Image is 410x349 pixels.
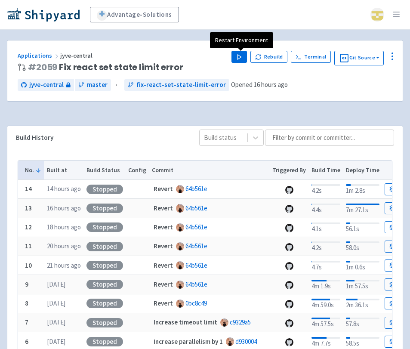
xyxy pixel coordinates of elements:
[47,185,81,193] time: 14 hours ago
[18,79,74,91] a: jyve-central
[185,261,207,269] a: 64b561e
[385,241,400,253] a: Build Details
[231,51,247,63] button: Play
[185,280,207,288] a: 64b561e
[154,261,173,269] strong: Revert
[185,204,207,212] a: 64b561e
[346,278,379,291] div: 1m 57.5s
[231,80,288,89] span: Opened
[334,51,384,65] button: Git Source
[44,161,83,180] th: Built at
[346,316,379,329] div: 57.8s
[47,280,65,288] time: [DATE]
[385,259,400,272] a: Build Details
[47,337,65,346] time: [DATE]
[136,80,226,90] span: fix-react-set-state-limit-error
[343,161,382,180] th: Deploy Time
[311,278,340,291] div: 4m 1.9s
[60,52,94,59] span: jyve-central
[311,221,340,234] div: 4.1s
[385,221,400,233] a: Build Details
[270,161,309,180] th: Triggered By
[25,185,32,193] b: 14
[18,52,60,59] a: Applications
[154,280,173,288] strong: Revert
[47,223,81,231] time: 18 hours ago
[385,202,400,214] a: Build Details
[86,222,123,232] div: Stopped
[254,80,288,89] time: 16 hours ago
[346,297,379,310] div: 2m 36.1s
[346,202,379,215] div: 7m 27.1s
[154,204,173,212] strong: Revert
[154,337,223,346] strong: Increase parallelism by 1
[86,318,123,327] div: Stopped
[250,51,287,63] button: Rebuild
[385,183,400,195] a: Build Details
[28,61,57,73] a: #2059
[311,259,340,272] div: 4.7s
[29,80,64,90] span: jyve-central
[230,318,251,326] a: c9329a5
[385,336,400,348] a: Build Details
[185,299,207,307] a: 0bc8c49
[114,80,121,90] span: ←
[311,335,340,349] div: 4m 7.7s
[235,337,257,346] a: d930004
[47,204,81,212] time: 16 hours ago
[309,161,343,180] th: Build Time
[47,318,65,326] time: [DATE]
[385,297,400,309] a: Build Details
[154,242,173,250] strong: Revert
[126,161,149,180] th: Config
[154,318,217,326] strong: Increase timeout limit
[185,242,207,250] a: 64b561e
[311,316,340,329] div: 4m 57.5s
[86,261,123,270] div: Stopped
[346,182,379,196] div: 1m 2.8s
[47,299,65,307] time: [DATE]
[25,242,32,250] b: 11
[86,185,123,194] div: Stopped
[86,242,123,251] div: Stopped
[265,130,394,146] input: Filter by commit or committer...
[346,335,379,349] div: 58.5s
[25,261,32,269] b: 10
[25,223,32,231] b: 12
[149,161,270,180] th: Commit
[47,261,81,269] time: 21 hours ago
[25,299,28,307] b: 8
[185,223,207,231] a: 64b561e
[86,337,123,346] div: Stopped
[346,221,379,234] div: 56.1s
[25,204,32,212] b: 13
[346,240,379,253] div: 58.0s
[154,185,173,193] strong: Revert
[25,166,41,175] button: No.
[25,280,28,288] b: 9
[87,80,108,90] span: master
[47,242,81,250] time: 20 hours ago
[28,62,183,72] span: Fix react set state limit error
[291,51,331,63] a: Terminal
[311,182,340,196] div: 4.2s
[124,79,229,91] a: fix-react-set-state-limit-error
[385,278,400,290] a: Build Details
[90,7,179,22] a: Advantage-Solutions
[25,337,28,346] b: 6
[185,185,207,193] a: 64b561e
[346,259,379,272] div: 1m 0.6s
[311,240,340,253] div: 4.2s
[86,299,123,308] div: Stopped
[86,280,123,289] div: Stopped
[75,79,111,91] a: master
[16,133,185,143] div: Build History
[154,223,173,231] strong: Revert
[86,204,123,213] div: Stopped
[311,202,340,215] div: 4.4s
[83,161,126,180] th: Build Status
[7,8,80,22] img: Shipyard logo
[385,317,400,329] a: Build Details
[311,297,340,310] div: 4m 59.0s
[25,318,28,326] b: 7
